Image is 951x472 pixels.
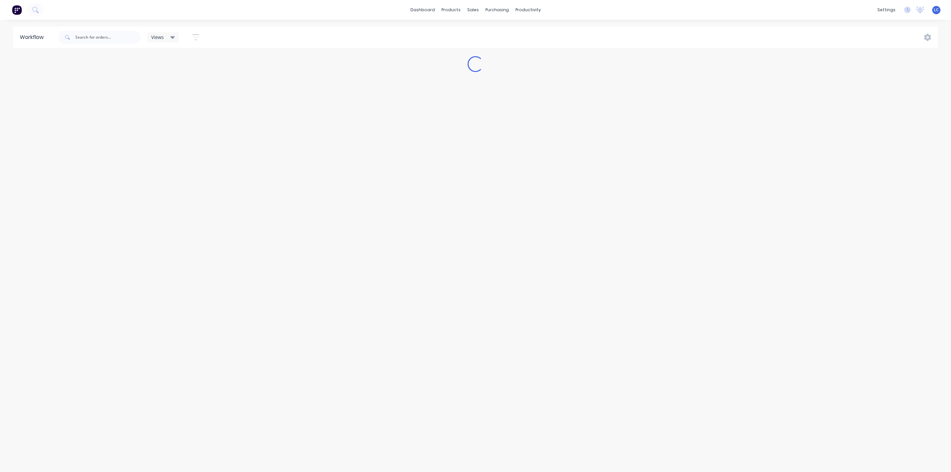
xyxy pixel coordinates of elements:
[407,5,438,15] a: dashboard
[20,33,47,41] div: Workflow
[464,5,482,15] div: sales
[874,5,899,15] div: settings
[438,5,464,15] div: products
[12,5,22,15] img: Factory
[934,7,939,13] span: LC
[75,31,141,44] input: Search for orders...
[512,5,544,15] div: productivity
[151,34,164,41] span: Views
[482,5,512,15] div: purchasing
